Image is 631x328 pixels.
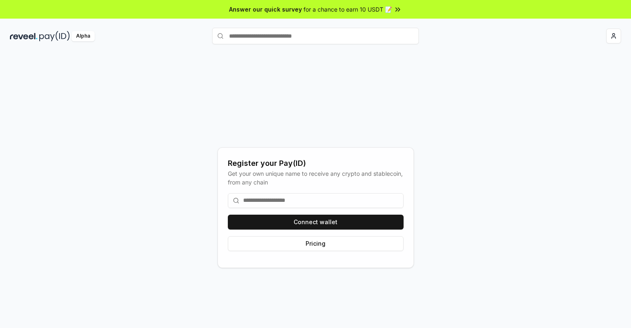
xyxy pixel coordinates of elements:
button: Connect wallet [228,215,404,230]
div: Alpha [72,31,95,41]
span: for a chance to earn 10 USDT 📝 [304,5,392,14]
div: Get your own unique name to receive any crypto and stablecoin, from any chain [228,169,404,187]
span: Answer our quick survey [229,5,302,14]
img: pay_id [39,31,70,41]
button: Pricing [228,236,404,251]
div: Register your Pay(ID) [228,158,404,169]
img: reveel_dark [10,31,38,41]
